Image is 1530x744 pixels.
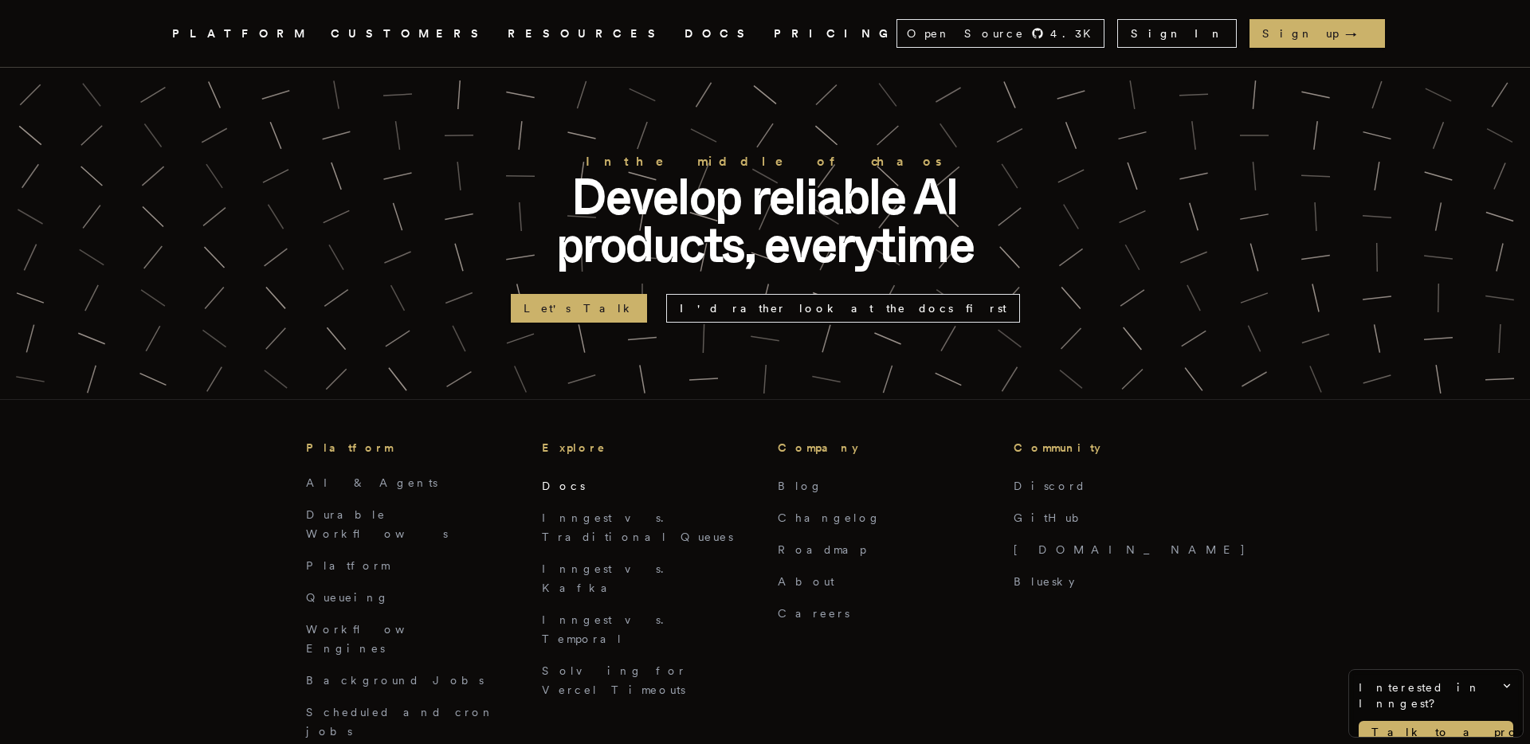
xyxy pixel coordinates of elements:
[172,24,312,44] button: PLATFORM
[778,543,866,556] a: Roadmap
[542,562,673,594] a: Inngest vs. Kafka
[778,511,881,524] a: Changelog
[306,591,390,604] a: Queueing
[306,508,448,540] a: Durable Workflows
[778,575,834,588] a: About
[542,664,686,696] a: Solving for Vercel Timeouts
[1014,575,1074,588] a: Bluesky
[1050,25,1100,41] span: 4.3 K
[306,438,516,457] h3: Platform
[510,173,1020,268] p: Develop reliable AI products, everytime
[542,480,585,492] a: Docs
[306,476,437,489] a: AI & Agents
[685,24,755,44] a: DOCS
[511,294,647,323] a: Let's Talk
[1117,19,1237,48] a: Sign In
[510,151,1020,173] h2: In the middle of chaos
[542,613,673,645] a: Inngest vs. Temporal
[1014,543,1246,556] a: [DOMAIN_NAME]
[331,24,488,44] a: CUSTOMERS
[306,623,443,655] a: Workflow Engines
[542,511,733,543] a: Inngest vs. Traditional Queues
[774,24,896,44] a: PRICING
[508,24,665,44] button: RESOURCES
[1249,19,1385,48] a: Sign up
[1345,25,1372,41] span: →
[778,607,849,620] a: Careers
[907,25,1025,41] span: Open Source
[306,706,495,738] a: Scheduled and cron jobs
[778,438,988,457] h3: Company
[306,559,390,572] a: Platform
[1014,480,1086,492] a: Discord
[1014,511,1089,524] a: GitHub
[542,438,752,457] h3: Explore
[1014,438,1224,457] h3: Community
[666,294,1020,323] a: I'd rather look at the docs first
[778,480,823,492] a: Blog
[306,674,484,687] a: Background Jobs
